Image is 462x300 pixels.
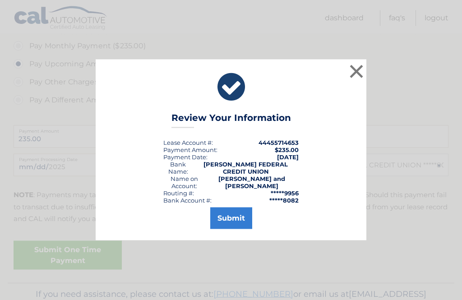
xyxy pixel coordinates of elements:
span: $235.00 [275,146,299,153]
strong: [PERSON_NAME] FEDERAL CREDIT UNION [203,161,288,175]
div: Payment Amount: [163,146,217,153]
div: Name on Account: [163,175,205,189]
div: Routing #: [163,189,194,197]
span: Payment Date [163,153,206,161]
div: Bank Name: [163,161,193,175]
div: Lease Account #: [163,139,213,146]
h3: Review Your Information [171,112,291,128]
div: Bank Account #: [163,197,212,204]
button: Submit [210,208,252,229]
button: × [347,62,365,80]
div: : [163,153,208,161]
strong: [PERSON_NAME] and [PERSON_NAME] [218,175,285,189]
span: [DATE] [277,153,299,161]
strong: 44455714653 [259,139,299,146]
